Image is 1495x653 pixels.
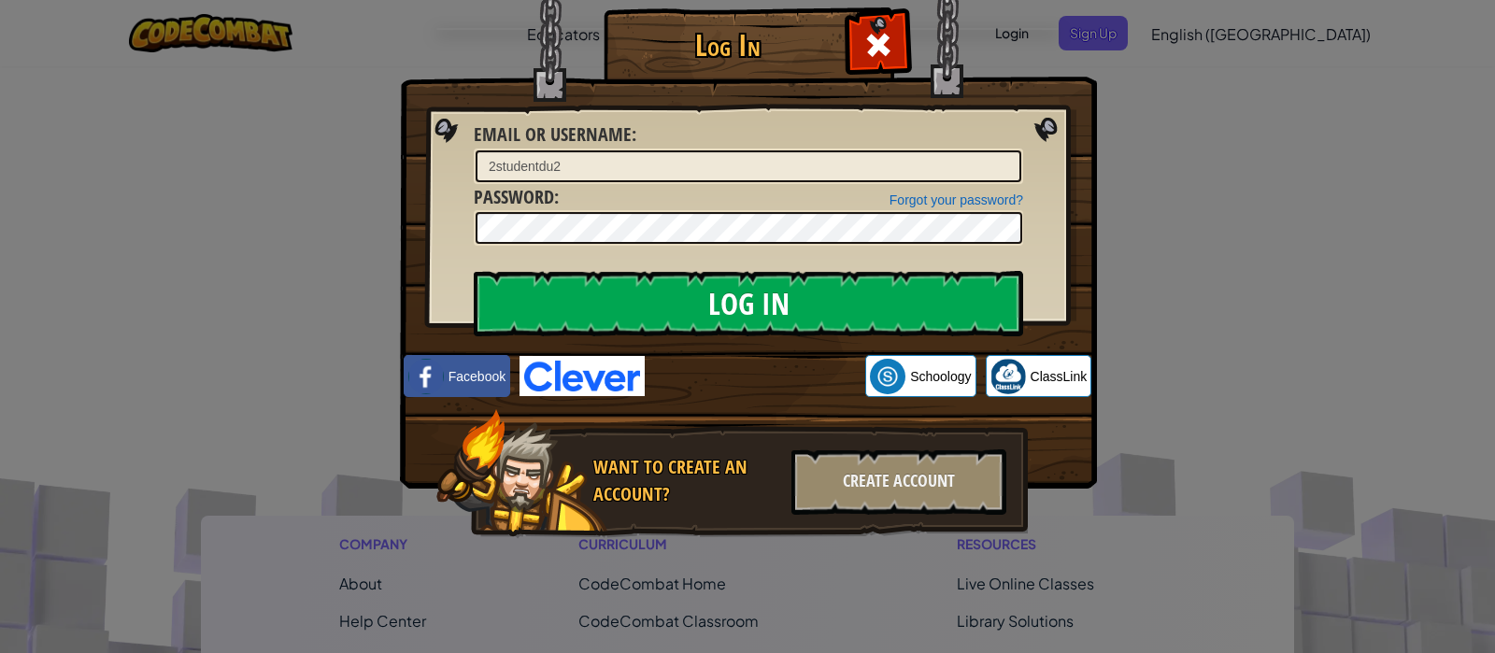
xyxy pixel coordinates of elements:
iframe: Nút Đăng nhập bằng Google [645,356,865,397]
div: Want to create an account? [593,454,780,507]
label: : [474,184,559,211]
img: classlink-logo-small.png [990,359,1026,394]
span: ClassLink [1031,367,1088,386]
img: facebook_small.png [408,359,444,394]
span: Schoology [910,367,971,386]
input: Log In [474,271,1023,336]
img: clever-logo-blue.png [520,356,645,396]
span: Password [474,184,554,209]
div: Create Account [791,449,1006,515]
label: : [474,121,636,149]
span: Facebook [448,367,505,386]
span: Email or Username [474,121,632,147]
img: schoology.png [870,359,905,394]
h1: Log In [608,29,847,62]
a: Forgot your password? [890,192,1023,207]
